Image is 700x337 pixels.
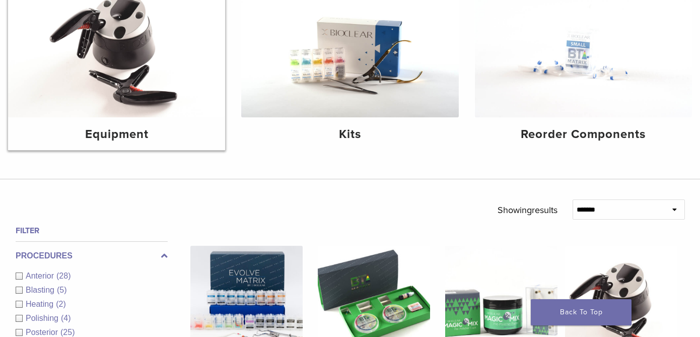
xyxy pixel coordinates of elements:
[26,272,56,280] span: Anterior
[60,328,75,336] span: (25)
[26,328,60,336] span: Posterior
[16,225,168,237] h4: Filter
[16,125,217,144] h4: Equipment
[56,300,66,308] span: (2)
[26,314,61,322] span: Polishing
[61,314,71,322] span: (4)
[498,199,557,221] p: Showing results
[16,250,168,262] label: Procedures
[249,125,450,144] h4: Kits
[483,125,684,144] h4: Reorder Components
[531,299,632,325] a: Back To Top
[26,286,57,294] span: Blasting
[26,300,56,308] span: Heating
[56,272,71,280] span: (28)
[57,286,67,294] span: (5)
